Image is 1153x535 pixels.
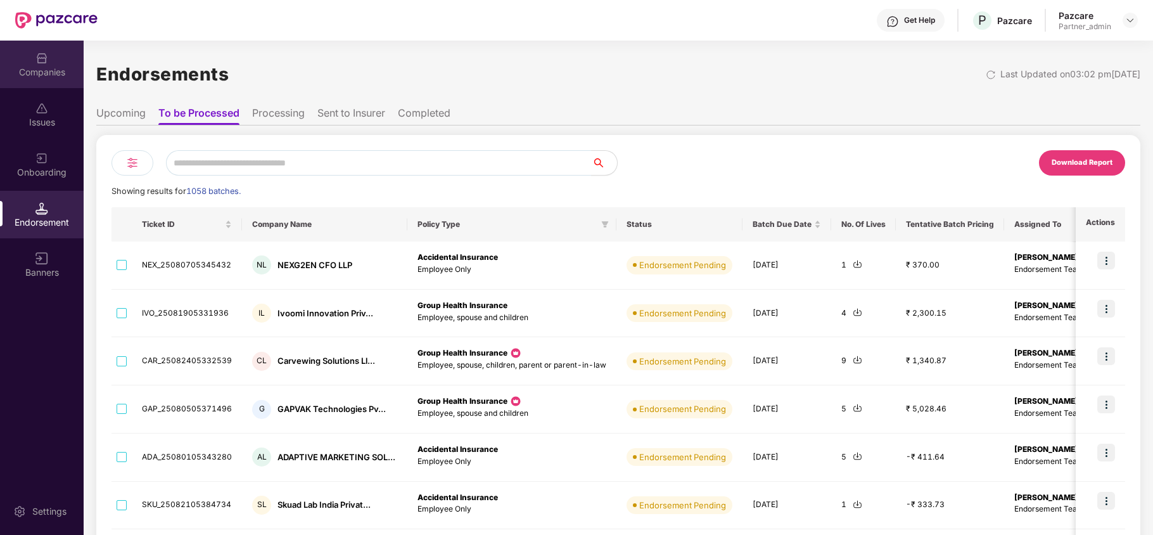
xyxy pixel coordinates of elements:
div: 1 [841,499,886,511]
th: Batch Due Date [742,207,831,242]
div: 9 [841,355,886,367]
img: icon [1097,347,1115,365]
div: Ivoomi Innovation Priv... [277,307,373,319]
th: Status [616,207,742,242]
b: Group Health Insurance [417,300,507,310]
b: Accidental Insurance [417,252,498,262]
div: Endorsement Pending [639,403,726,415]
td: IVO_25081905331936 [132,290,242,338]
img: svg+xml;base64,PHN2ZyBpZD0iRG93bmxvYWQtMjR4MjQiIHhtbG5zPSJodHRwOi8vd3d3LnczLm9yZy8yMDAwL3N2ZyIgd2... [853,500,862,509]
img: svg+xml;base64,PHN2ZyB3aWR0aD0iMTYiIGhlaWdodD0iMTYiIHZpZXdCb3g9IjAgMCAxNiAxNiIgZmlsbD0ibm9uZSIgeG... [35,252,48,265]
td: [DATE] [742,337,831,385]
li: To be Processed [158,106,239,125]
p: Endorsement Team [1014,408,1144,420]
img: svg+xml;base64,PHN2ZyBpZD0iUmVsb2FkLTMyeDMyIiB4bWxucz0iaHR0cDovL3d3dy53My5vcmcvMjAwMC9zdmciIHdpZH... [986,70,996,80]
th: Ticket ID [132,207,242,242]
img: icon [509,347,522,359]
div: 5 [841,403,886,415]
img: icon [1097,444,1115,461]
b: Accidental Insurance [417,444,498,454]
p: Endorsement Team [1014,503,1144,515]
td: GAP_25080505371496 [132,385,242,434]
div: G [252,400,271,419]
td: -₹ 333.73 [896,482,1004,530]
p: Employee, spouse and children [417,408,606,420]
div: Endorsement Pending [639,451,726,463]
td: NEX_25080705345432 [132,242,242,290]
li: Sent to Insurer [317,106,385,125]
img: svg+xml;base64,PHN2ZyBpZD0iU2V0dGluZy0yMHgyMCIgeG1sbnM9Imh0dHA6Ly93d3cudzMub3JnLzIwMDAvc3ZnIiB3aW... [13,505,26,518]
p: Endorsement Team [1014,312,1144,324]
b: [PERSON_NAME] [PERSON_NAME] [1014,252,1144,262]
span: Ticket ID [142,219,222,229]
th: No. Of Lives [831,207,896,242]
li: Processing [252,106,305,125]
b: [PERSON_NAME] [1014,396,1078,406]
img: svg+xml;base64,PHN2ZyBpZD0iRG93bmxvYWQtMjR4MjQiIHhtbG5zPSJodHRwOi8vd3d3LnczLm9yZy8yMDAwL3N2ZyIgd2... [853,259,862,269]
img: svg+xml;base64,PHN2ZyBpZD0iSXNzdWVzX2Rpc2FibGVkIiB4bWxucz0iaHR0cDovL3d3dy53My5vcmcvMjAwMC9zdmciIH... [35,102,48,115]
p: Endorsement Team [1014,456,1144,468]
div: NEXG2EN CFO LLP [277,259,352,271]
div: Endorsement Pending [639,307,726,319]
div: Pazcare [997,15,1032,27]
span: Batch Due Date [753,219,812,229]
p: Endorsement Team [1014,359,1144,371]
td: CAR_25082405332539 [132,337,242,385]
td: [DATE] [742,242,831,290]
img: svg+xml;base64,PHN2ZyBpZD0iRG93bmxvYWQtMjR4MjQiIHhtbG5zPSJodHRwOi8vd3d3LnczLm9yZy8yMDAwL3N2ZyIgd2... [853,451,862,461]
div: AL [252,448,271,467]
span: P [978,13,986,28]
div: Carvewing Solutions Ll... [277,355,375,367]
div: 4 [841,307,886,319]
div: Endorsement Pending [639,499,726,512]
td: ₹ 370.00 [896,242,1004,290]
p: Endorsement Team [1014,264,1144,276]
td: SKU_25082105384734 [132,482,242,530]
p: Employee Only [417,456,606,468]
img: svg+xml;base64,PHN2ZyB4bWxucz0iaHR0cDovL3d3dy53My5vcmcvMjAwMC9zdmciIHdpZHRoPSIyNCIgaGVpZ2h0PSIyNC... [125,155,140,171]
th: Company Name [242,207,407,242]
span: search [591,158,617,168]
h1: Endorsements [96,60,229,88]
div: IL [252,304,271,323]
img: svg+xml;base64,PHN2ZyBpZD0iSGVscC0zMngzMiIgeG1sbnM9Imh0dHA6Ly93d3cudzMub3JnLzIwMDAvc3ZnIiB3aWR0aD... [886,15,899,28]
button: search [591,150,618,176]
span: 1058 batches. [186,186,241,196]
b: Accidental Insurance [417,493,498,502]
div: Get Help [904,15,935,25]
p: Employee, spouse and children [417,312,606,324]
div: SL [252,496,271,515]
td: ₹ 2,300.15 [896,290,1004,338]
span: Assigned To [1014,219,1134,229]
li: Completed [398,106,450,125]
div: Pazcare [1059,10,1111,22]
th: Actions [1076,207,1125,242]
td: ₹ 5,028.46 [896,385,1004,434]
p: Employee, spouse, children, parent or parent-in-law [417,359,606,371]
div: Partner_admin [1059,22,1111,32]
img: icon [509,395,522,408]
img: icon [1097,252,1115,269]
img: svg+xml;base64,PHN2ZyBpZD0iRG93bmxvYWQtMjR4MjQiIHhtbG5zPSJodHRwOi8vd3d3LnczLm9yZy8yMDAwL3N2ZyIgd2... [853,307,862,317]
th: Tentative Batch Pricing [896,207,1004,242]
div: Settings [29,505,70,518]
b: [PERSON_NAME] [1014,348,1078,358]
td: [DATE] [742,434,831,482]
span: Policy Type [417,219,596,229]
b: [PERSON_NAME] U [1014,300,1086,310]
td: ₹ 1,340.87 [896,337,1004,385]
b: [PERSON_NAME] U [1014,444,1086,454]
span: Showing results for [111,186,241,196]
td: [DATE] [742,482,831,530]
td: [DATE] [742,290,831,338]
div: 1 [841,259,886,271]
img: svg+xml;base64,PHN2ZyBpZD0iQ29tcGFuaWVzIiB4bWxucz0iaHR0cDovL3d3dy53My5vcmcvMjAwMC9zdmciIHdpZHRoPS... [35,52,48,65]
span: filter [599,217,611,232]
img: svg+xml;base64,PHN2ZyBpZD0iRHJvcGRvd24tMzJ4MzIiIHhtbG5zPSJodHRwOi8vd3d3LnczLm9yZy8yMDAwL3N2ZyIgd2... [1125,15,1135,25]
td: -₹ 411.64 [896,434,1004,482]
li: Upcoming [96,106,146,125]
div: Download Report [1052,157,1112,169]
img: icon [1097,492,1115,510]
b: [PERSON_NAME] [1014,493,1078,502]
td: [DATE] [742,385,831,434]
